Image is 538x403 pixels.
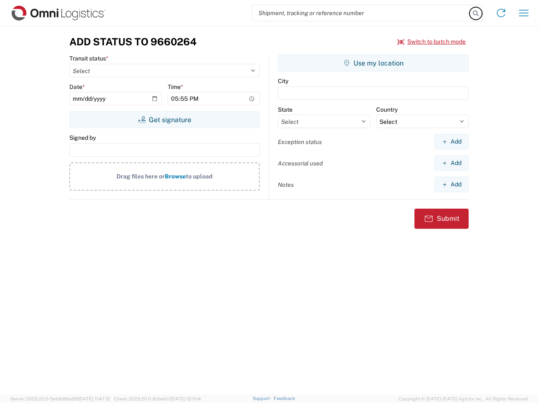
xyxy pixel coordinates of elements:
[278,160,323,167] label: Accessorial used
[186,173,213,180] span: to upload
[69,111,260,128] button: Get signature
[278,106,293,113] label: State
[10,396,110,401] span: Server: 2025.20.0-5efa686e39f
[165,173,186,180] span: Browse
[79,396,110,401] span: [DATE] 11:47:12
[253,396,274,401] a: Support
[398,395,528,403] span: Copyright © [DATE]-[DATE] Agistix Inc., All Rights Reserved
[69,83,85,91] label: Date
[435,155,469,171] button: Add
[69,36,197,48] h3: Add Status to 9660264
[69,55,108,62] label: Transit status
[376,106,398,113] label: Country
[171,396,201,401] span: [DATE] 12:11:14
[168,83,183,91] label: Time
[397,35,466,49] button: Switch to batch mode
[69,134,96,141] label: Signed by
[252,5,470,21] input: Shipment, tracking or reference number
[274,396,295,401] a: Feedback
[116,173,165,180] span: Drag files here or
[278,181,294,188] label: Notes
[414,209,469,229] button: Submit
[278,77,288,85] label: City
[114,396,201,401] span: Client: 2025.20.0-8c6e0cf
[435,134,469,149] button: Add
[278,55,469,71] button: Use my location
[435,177,469,192] button: Add
[278,138,322,146] label: Exception status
